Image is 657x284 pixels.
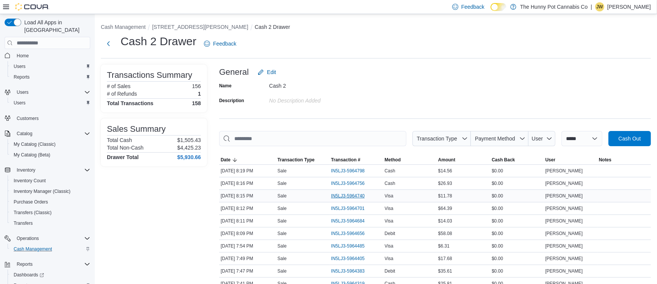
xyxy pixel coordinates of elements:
p: 156 [192,83,201,89]
div: [DATE] 8:09 PM [219,229,276,238]
span: Cash [385,168,395,174]
p: The Hunny Pot Cannabis Co [520,2,588,11]
button: IN5LJ3-5964798 [331,166,372,175]
span: Feedback [461,3,485,11]
span: My Catalog (Beta) [11,150,90,159]
button: My Catalog (Beta) [8,150,93,160]
span: Inventory [14,166,90,175]
span: Customers [17,115,39,121]
span: IN5LJ3-5964756 [331,180,365,186]
button: Users [8,61,93,72]
a: Users [11,62,28,71]
p: Sale [278,168,287,174]
div: $0.00 [490,241,544,251]
span: Reports [11,73,90,82]
h6: # of Refunds [107,91,137,97]
p: Sale [278,256,287,262]
button: Transfers (Classic) [8,207,93,218]
button: Inventory Count [8,175,93,186]
span: Transfers [14,220,33,226]
button: Catalog [2,128,93,139]
button: Inventory Manager (Classic) [8,186,93,197]
button: IN5LJ3-5964383 [331,267,372,276]
span: Debit [385,230,395,237]
h4: Total Transactions [107,100,154,106]
span: Payment Method [475,136,515,142]
p: $1,505.43 [177,137,201,143]
span: Reports [14,74,30,80]
div: [DATE] 8:12 PM [219,204,276,213]
span: IN5LJ3-5964485 [331,243,365,249]
h4: 158 [192,100,201,106]
span: Users [17,89,28,95]
button: IN5LJ3-5964684 [331,216,372,226]
span: Cash Management [14,246,52,252]
span: Transfers (Classic) [11,208,90,217]
p: Sale [278,268,287,274]
span: Cash Out [618,135,641,142]
span: Transfers (Classic) [14,210,52,216]
div: [DATE] 7:54 PM [219,241,276,251]
button: Notes [597,155,651,164]
img: Cova [15,3,49,11]
span: Visa [385,218,394,224]
div: Jaelin Williams [595,2,604,11]
span: Purchase Orders [11,197,90,207]
span: User [545,157,555,163]
button: [STREET_ADDRESS][PERSON_NAME] [152,24,248,30]
span: $17.68 [438,256,452,262]
a: Dashboards [11,270,47,279]
span: $26.93 [438,180,452,186]
h6: Total Non-Cash [107,145,144,151]
span: Method [385,157,401,163]
a: Feedback [201,36,239,51]
span: Transaction Type [278,157,315,163]
span: Users [14,88,90,97]
span: IN5LJ3-5964701 [331,205,365,211]
p: 1 [198,91,201,97]
a: Cash Management [11,245,55,254]
h3: General [219,68,249,77]
span: Users [11,62,90,71]
a: Customers [14,114,42,123]
span: Amount [438,157,455,163]
a: Reports [11,73,33,82]
button: Next [101,36,116,51]
div: $0.00 [490,229,544,238]
span: Customers [14,114,90,123]
span: Debit [385,268,395,274]
a: Transfers (Classic) [11,208,55,217]
span: Visa [385,256,394,262]
h3: Sales Summary [107,125,166,134]
button: IN5LJ3-5964701 [331,204,372,213]
p: | [591,2,592,11]
span: Reports [14,260,90,269]
button: Home [2,50,93,61]
button: Cash Out [608,131,651,146]
span: Transaction Type [417,136,457,142]
span: JW [596,2,603,11]
button: Operations [2,233,93,244]
span: Date [221,157,230,163]
a: Inventory Count [11,176,49,185]
p: Sale [278,218,287,224]
span: Cash [385,180,395,186]
span: Users [14,63,25,69]
span: $58.08 [438,230,452,237]
span: Transaction # [331,157,360,163]
button: Date [219,155,276,164]
button: Cash Management [8,244,93,254]
span: Operations [14,234,90,243]
span: Operations [17,235,39,241]
span: Visa [385,193,394,199]
a: Purchase Orders [11,197,51,207]
button: Customers [2,113,93,124]
span: IN5LJ3-5964798 [331,168,365,174]
span: [PERSON_NAME] [545,180,583,186]
span: [PERSON_NAME] [545,218,583,224]
h1: Cash 2 Drawer [121,34,196,49]
div: [DATE] 8:19 PM [219,166,276,175]
span: Users [14,100,25,106]
span: $6.31 [438,243,450,249]
span: Home [17,53,29,59]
